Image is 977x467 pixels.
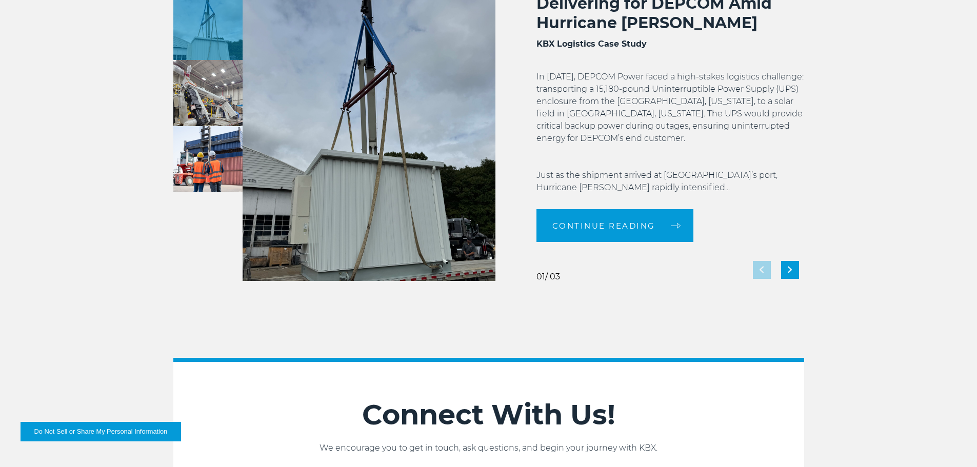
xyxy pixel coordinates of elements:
[536,209,693,242] a: Continue reading arrow arrow
[173,60,243,126] img: How Georgia-Pacific Cut Shipping Costs by 57% with KBX Logistics
[21,422,181,441] button: Do Not Sell or Share My Personal Information
[536,273,560,281] div: / 03
[788,267,792,273] img: next slide
[536,272,545,281] span: 01
[173,126,243,192] img: Delivering Critical Equipment for Koch Methanol
[781,261,799,279] div: Next slide
[536,71,804,194] p: In [DATE], DEPCOM Power faced a high-stakes logistics challenge: transporting a 15,180-pound Unin...
[173,442,804,454] p: We encourage you to get in touch, ask questions, and begin your journey with KBX.
[552,222,655,230] span: Continue reading
[536,38,804,50] h3: KBX Logistics Case Study
[173,398,804,432] h2: Connect With Us!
